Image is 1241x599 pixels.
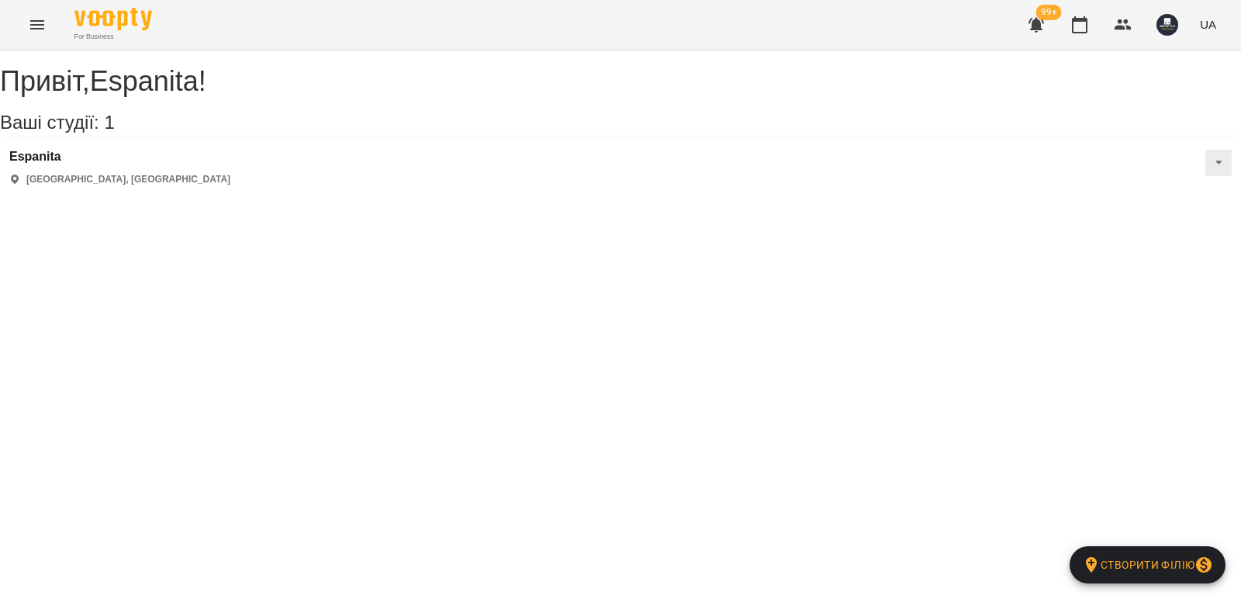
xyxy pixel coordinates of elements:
[74,8,152,30] img: Voopty Logo
[19,6,56,43] button: Menu
[1194,10,1222,39] button: UA
[104,112,114,133] span: 1
[1200,16,1216,33] span: UA
[1036,5,1062,20] span: 99+
[74,32,152,42] span: For Business
[1156,14,1178,36] img: e7cd9ba82654fddca2813040462380a1.JPG
[26,173,230,186] p: [GEOGRAPHIC_DATA], [GEOGRAPHIC_DATA]
[9,150,230,164] a: Espanita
